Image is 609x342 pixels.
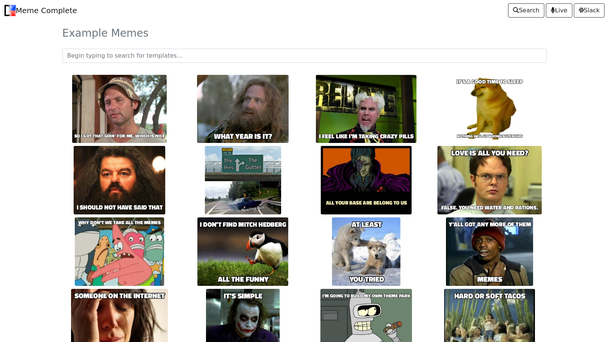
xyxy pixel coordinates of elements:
[62,27,547,40] h3: Example Memes
[454,75,526,143] img: nothing_will_go_wrong_after_this.jpg
[574,3,605,18] a: Slack
[508,3,544,18] a: Search
[74,146,166,214] img: i_should_not_have_said_that.jpg
[72,75,167,143] img: so_i_got_that_goin'_for_me,_which_is_nice.jpg
[75,217,164,286] img: and_put_them_on_memegen.webp
[4,3,77,18] a: Meme Complete
[197,217,288,286] img: all_the_funny.jpg
[513,6,539,15] span: Search
[579,6,600,15] span: Slack
[205,146,281,214] img: Bowling_Ball.jpg
[4,5,16,16] img: Meme Complete
[62,49,547,63] input: Begin typing to search for templates...
[446,217,533,286] img: memes.jpg
[197,75,289,143] img: what_year_is_it~q.jpg
[551,6,568,15] span: Live
[546,3,572,18] a: Live
[437,146,542,214] img: false._you_need_water_and_rations..jpg
[332,217,400,286] img: you_tried.jpg
[316,75,416,143] img: i_feel_like_i'm_taking_crazy_pills.jpg
[321,146,411,214] img: all_your_base_are_belong_to_us.jpg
